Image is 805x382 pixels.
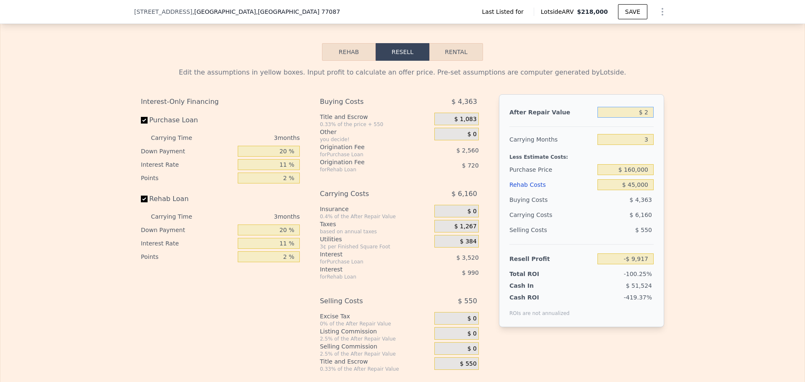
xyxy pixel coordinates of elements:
[192,8,340,16] span: , [GEOGRAPHIC_DATA]
[322,43,376,61] button: Rehab
[320,342,431,351] div: Selling Commission
[626,282,652,289] span: $ 51,524
[467,345,477,353] span: $ 0
[509,162,594,177] div: Purchase Price
[320,136,431,143] div: you decide!
[630,212,652,218] span: $ 6,160
[209,210,300,223] div: 3 months
[320,265,413,274] div: Interest
[654,3,671,20] button: Show Options
[320,166,413,173] div: for Rehab Loan
[462,269,479,276] span: $ 990
[320,213,431,220] div: 0.4% of the After Repair Value
[320,121,431,128] div: 0.33% of the price + 550
[141,250,234,263] div: Points
[320,205,431,213] div: Insurance
[467,330,477,338] span: $ 0
[452,94,477,109] span: $ 4,363
[320,274,413,280] div: for Rehab Loan
[320,128,431,136] div: Other
[624,294,652,301] span: -419.37%
[320,113,431,121] div: Title and Escrow
[509,222,594,237] div: Selling Costs
[141,237,234,250] div: Interest Rate
[320,312,431,320] div: Excise Tax
[134,8,192,16] span: [STREET_ADDRESS]
[256,8,340,15] span: , [GEOGRAPHIC_DATA] 77087
[141,158,234,171] div: Interest Rate
[320,351,431,357] div: 2.5% of the After Repair Value
[151,131,205,145] div: Carrying Time
[462,162,479,169] span: $ 720
[320,235,431,243] div: Utilities
[630,196,652,203] span: $ 4,363
[509,281,562,290] div: Cash In
[320,258,413,265] div: for Purchase Loan
[320,158,413,166] div: Origination Fee
[141,94,300,109] div: Interest-Only Financing
[376,43,429,61] button: Resell
[320,151,413,158] div: for Purchase Loan
[460,360,477,368] span: $ 550
[458,294,477,309] span: $ 550
[509,251,594,266] div: Resell Profit
[509,105,594,120] div: After Repair Value
[509,302,570,317] div: ROIs are not annualized
[467,315,477,323] span: $ 0
[624,271,652,277] span: -100.25%
[509,207,562,222] div: Carrying Costs
[467,131,477,138] span: $ 0
[320,294,413,309] div: Selling Costs
[454,223,476,230] span: $ 1,267
[456,254,478,261] span: $ 3,520
[577,8,608,15] span: $218,000
[320,336,431,342] div: 2.5% of the After Repair Value
[141,67,664,77] div: Edit the assumptions in yellow boxes. Input profit to calculate an offer price. Pre-set assumptio...
[141,196,148,202] input: Rehab Loan
[141,223,234,237] div: Down Payment
[320,228,431,235] div: based on annual taxes
[141,117,148,124] input: Purchase Loan
[482,8,527,16] span: Last Listed for
[209,131,300,145] div: 3 months
[141,113,234,128] label: Purchase Loan
[320,320,431,327] div: 0% of the After Repair Value
[320,186,413,201] div: Carrying Costs
[452,186,477,201] span: $ 6,160
[509,293,570,302] div: Cash ROI
[509,147,654,162] div: Less Estimate Costs:
[320,220,431,228] div: Taxes
[320,366,431,372] div: 0.33% of the After Repair Value
[509,132,594,147] div: Carrying Months
[141,191,234,206] label: Rehab Loan
[618,4,647,19] button: SAVE
[509,270,562,278] div: Total ROI
[509,192,594,207] div: Buying Costs
[320,357,431,366] div: Title and Escrow
[509,177,594,192] div: Rehab Costs
[467,208,477,215] span: $ 0
[320,143,413,151] div: Origination Fee
[460,238,477,245] span: $ 384
[141,145,234,158] div: Down Payment
[141,171,234,185] div: Points
[151,210,205,223] div: Carrying Time
[320,250,413,258] div: Interest
[320,94,413,109] div: Buying Costs
[454,116,476,123] span: $ 1,083
[320,243,431,250] div: 3¢ per Finished Square Foot
[320,327,431,336] div: Listing Commission
[635,227,652,233] span: $ 550
[456,147,478,154] span: $ 2,560
[541,8,577,16] span: Lotside ARV
[429,43,483,61] button: Rental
